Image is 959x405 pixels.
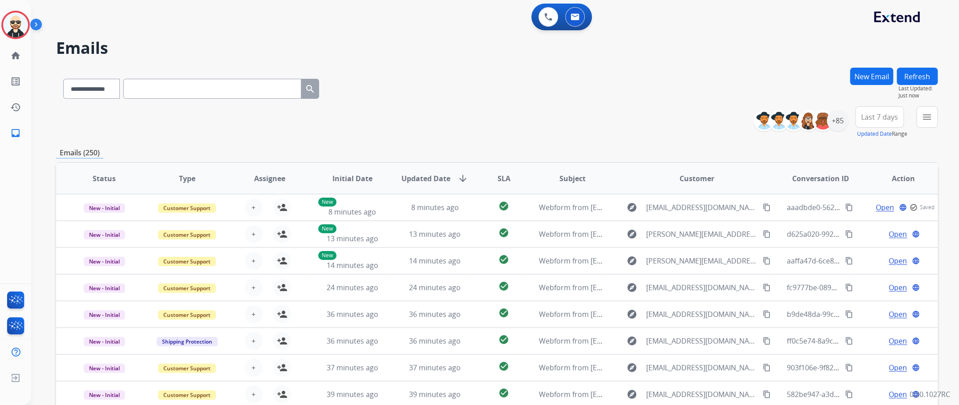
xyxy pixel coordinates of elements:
[318,251,336,260] p: New
[763,310,771,318] mat-icon: content_copy
[10,128,21,138] mat-icon: inbox
[857,130,907,138] span: Range
[787,283,924,292] span: fc9777be-0895-4906-8922-db5b69ebe965
[763,203,771,211] mat-icon: content_copy
[251,202,255,213] span: +
[251,336,255,346] span: +
[912,257,920,265] mat-icon: language
[538,389,740,399] span: Webform from [EMAIL_ADDRESS][DOMAIN_NAME] on [DATE]
[277,255,287,266] mat-icon: person_add
[646,229,757,239] span: [PERSON_NAME][EMAIL_ADDRESS][DOMAIN_NAME]
[627,336,637,346] mat-icon: explore
[538,256,740,266] span: Webform from [EMAIL_ADDRESS][DOMAIN_NAME] on [DATE]
[3,12,28,37] img: avatar
[920,204,935,211] span: Saved
[763,257,771,265] mat-icon: content_copy
[850,68,893,85] button: New Email
[646,389,757,400] span: [EMAIL_ADDRESS][DOMAIN_NAME]
[498,334,509,345] mat-icon: check_circle
[910,203,918,211] mat-icon: check_circle_outline
[897,68,938,85] button: Refresh
[251,389,255,400] span: +
[898,92,938,99] span: Just now
[179,173,195,184] span: Type
[158,283,216,293] span: Customer Support
[559,173,586,184] span: Subject
[787,336,917,346] span: ff0c5e74-8a9c-4612-af77-eb24b8fbbb2f
[627,362,637,373] mat-icon: explore
[498,254,509,265] mat-icon: check_circle
[646,202,757,213] span: [EMAIL_ADDRESS][DOMAIN_NAME]
[84,390,125,400] span: New - Initial
[845,364,853,372] mat-icon: content_copy
[158,310,216,320] span: Customer Support
[409,389,461,399] span: 39 minutes ago
[245,305,263,323] button: +
[409,256,461,266] span: 14 minutes ago
[84,283,125,293] span: New - Initial
[627,229,637,239] mat-icon: explore
[889,362,907,373] span: Open
[93,173,116,184] span: Status
[827,110,848,131] div: +85
[538,202,740,212] span: Webform from [EMAIL_ADDRESS][DOMAIN_NAME] on [DATE]
[245,359,263,377] button: +
[245,252,263,270] button: +
[627,202,637,213] mat-icon: explore
[158,230,216,239] span: Customer Support
[845,203,853,211] mat-icon: content_copy
[157,337,218,346] span: Shipping Protection
[409,229,461,239] span: 13 minutes ago
[56,147,103,158] p: Emails (250)
[277,362,287,373] mat-icon: person_add
[10,76,21,87] mat-icon: list_alt
[498,308,509,318] mat-icon: check_circle
[787,389,924,399] span: 582be947-a3d4-4cda-a534-5b42eec035c9
[327,336,378,346] span: 36 minutes ago
[627,255,637,266] mat-icon: explore
[327,363,378,373] span: 37 minutes ago
[845,283,853,292] mat-icon: content_copy
[845,230,853,238] mat-icon: content_copy
[277,309,287,320] mat-icon: person_add
[327,309,378,319] span: 36 minutes ago
[327,260,378,270] span: 14 minutes ago
[912,337,920,345] mat-icon: language
[277,282,287,293] mat-icon: person_add
[889,255,907,266] span: Open
[158,390,216,400] span: Customer Support
[158,364,216,373] span: Customer Support
[861,115,898,119] span: Last 7 days
[922,112,932,122] mat-icon: menu
[84,337,125,346] span: New - Initial
[10,50,21,61] mat-icon: home
[327,389,378,399] span: 39 minutes ago
[56,39,938,57] h2: Emails
[889,282,907,293] span: Open
[457,173,468,184] mat-icon: arrow_downward
[251,282,255,293] span: +
[538,336,740,346] span: Webform from [EMAIL_ADDRESS][DOMAIN_NAME] on [DATE]
[763,337,771,345] mat-icon: content_copy
[912,283,920,292] mat-icon: language
[332,173,372,184] span: Initial Date
[409,336,461,346] span: 36 minutes ago
[277,336,287,346] mat-icon: person_add
[245,332,263,350] button: +
[498,201,509,211] mat-icon: check_circle
[646,309,757,320] span: [EMAIL_ADDRESS][DOMAIN_NAME]
[845,337,853,345] mat-icon: content_copy
[679,173,714,184] span: Customer
[646,282,757,293] span: [EMAIL_ADDRESS][DOMAIN_NAME]
[646,362,757,373] span: [EMAIL_ADDRESS][DOMAIN_NAME]
[277,229,287,239] mat-icon: person_add
[318,198,336,207] p: New
[889,309,907,320] span: Open
[318,224,336,233] p: New
[84,310,125,320] span: New - Initial
[84,364,125,373] span: New - Initial
[411,202,459,212] span: 8 minutes ago
[845,257,853,265] mat-icon: content_copy
[898,85,938,92] span: Last Updated:
[305,84,316,94] mat-icon: search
